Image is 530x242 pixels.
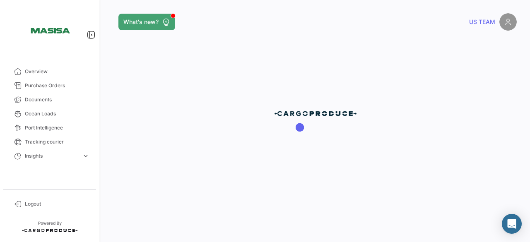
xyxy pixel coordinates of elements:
[29,10,70,51] img: 15387c4c-e724-47f0-87bd-6411474a3e21.png
[7,107,93,121] a: Ocean Loads
[25,68,89,75] span: Overview
[25,138,89,146] span: Tracking courier
[25,82,89,89] span: Purchase Orders
[7,65,93,79] a: Overview
[7,135,93,149] a: Tracking courier
[25,200,89,208] span: Logout
[25,110,89,117] span: Ocean Loads
[7,121,93,135] a: Port Intelligence
[7,93,93,107] a: Documents
[7,79,93,93] a: Purchase Orders
[25,124,89,132] span: Port Intelligence
[25,96,89,103] span: Documents
[82,152,89,160] span: expand_more
[274,110,357,117] img: cp-blue.png
[502,214,522,234] div: Abrir Intercom Messenger
[25,152,79,160] span: Insights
